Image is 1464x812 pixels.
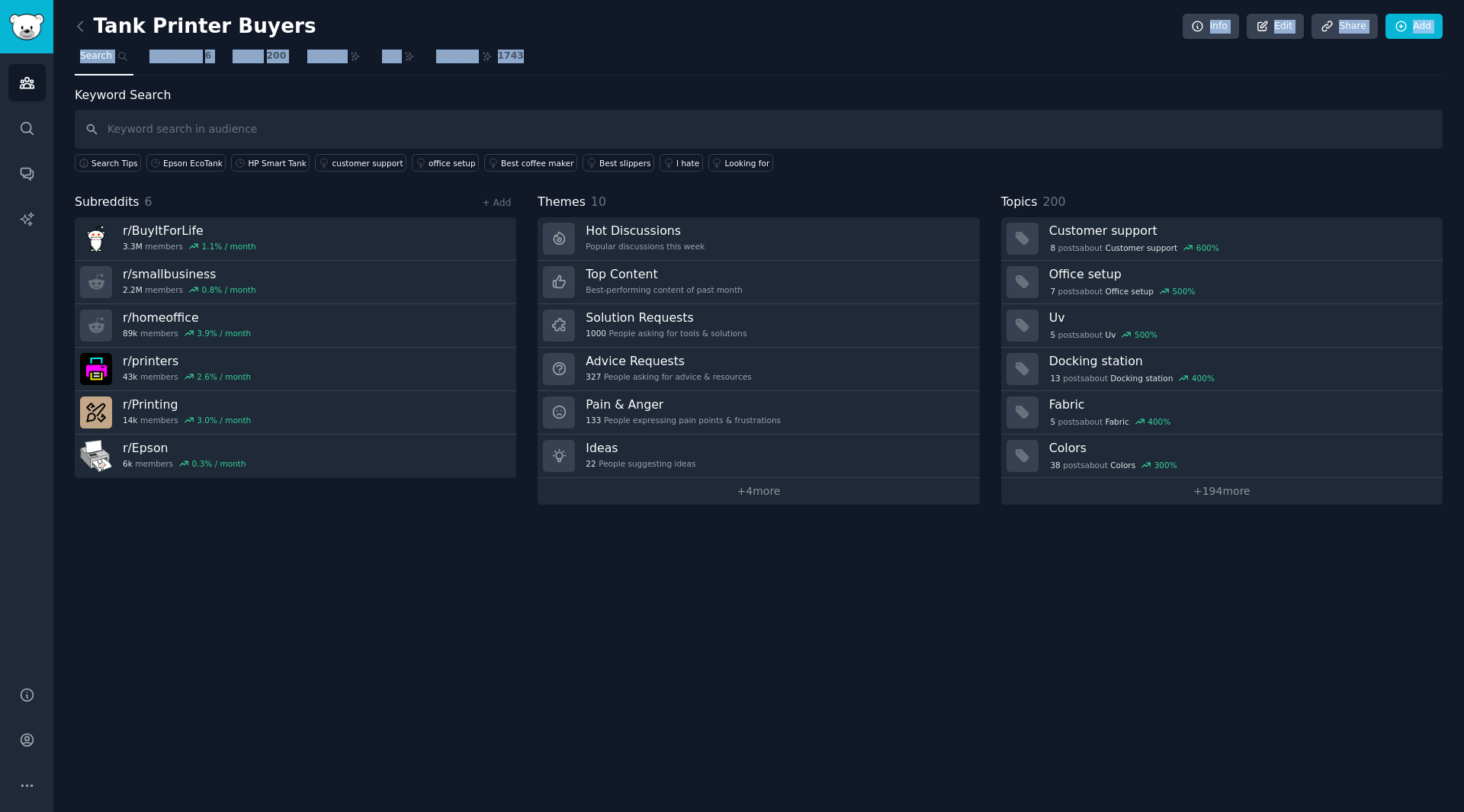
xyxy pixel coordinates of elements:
span: 43k [123,371,137,382]
span: Subreddits [149,50,200,63]
div: 3.9 % / month [197,328,251,339]
h3: Hot Discussions [586,223,705,239]
a: Epson EcoTank [146,154,226,172]
div: 300 % [1154,460,1177,470]
div: 400 % [1192,373,1215,384]
span: 200 [1042,194,1065,209]
div: Epson EcoTank [163,158,223,168]
span: 89k [123,328,137,339]
a: Solution Requests1000People asking for tools & solutions [538,304,979,348]
img: GummySearch logo [9,14,44,40]
div: People suggesting ideas [586,458,695,469]
a: Hot DiscussionsPopular discussions this week [538,217,979,261]
span: 14k [123,415,137,425]
img: printers [80,353,112,385]
span: Fabric [1106,416,1129,427]
a: Ideas22People suggesting ideas [538,435,979,478]
div: Looking for [725,158,770,168]
div: post s about [1049,284,1197,298]
a: Colors38postsaboutColors300% [1001,435,1443,478]
a: Advice Requests327People asking for advice & resources [538,348,979,391]
a: customer support [315,154,406,172]
a: Top ContentBest-performing content of past month [538,261,979,304]
a: Subreddits6 [144,44,217,75]
span: 2.2M [123,284,143,295]
span: Colors [1110,460,1135,470]
div: People expressing pain points & frustrations [586,415,781,425]
span: Themes [307,50,345,63]
div: 600 % [1196,242,1219,253]
span: Topics [233,50,261,63]
span: 10 [591,194,606,209]
img: Epson [80,440,112,472]
span: 5 [1050,329,1055,340]
div: Best slippers [599,158,650,168]
h3: Docking station [1049,353,1432,369]
span: 7 [1050,286,1055,297]
a: r/Printing14kmembers3.0% / month [75,391,516,435]
span: 6 [145,194,152,209]
h3: Ideas [586,440,695,456]
a: Ask [377,44,420,75]
div: 2.6 % / month [197,371,251,382]
div: office setup [429,158,476,168]
span: Docking station [1110,373,1173,384]
a: + Add [482,197,511,208]
span: 133 [586,415,601,425]
img: BuyItForLife [80,223,112,255]
div: People asking for tools & solutions [586,328,746,339]
a: HP Smart Tank [231,154,310,172]
span: 5 [1050,416,1055,427]
button: Search Tips [75,154,141,172]
span: Customer support [1106,242,1178,253]
a: Fabric5postsaboutFabric400% [1001,391,1443,435]
h3: r/ homeoffice [123,310,251,326]
span: 200 [267,50,287,63]
a: +194more [1001,478,1443,505]
span: Subreddits [75,193,140,212]
div: 400 % [1148,416,1170,427]
h3: r/ Epson [123,440,246,456]
h3: Fabric [1049,396,1432,412]
div: HP Smart Tank [248,158,307,168]
div: members [123,241,256,252]
a: r/Epson6kmembers0.3% / month [75,435,516,478]
span: Topics [1001,193,1038,212]
div: members [123,328,251,339]
h3: Uv [1049,310,1432,326]
a: r/printers43kmembers2.6% / month [75,348,516,391]
a: Search [75,44,133,75]
div: 0.8 % / month [202,284,256,295]
a: Products1743 [431,44,529,75]
a: r/smallbusiness2.2Mmembers0.8% / month [75,261,516,304]
div: 3.0 % / month [197,415,251,425]
a: Uv5postsaboutUv500% [1001,304,1443,348]
span: 22 [586,458,596,469]
a: Share [1311,14,1377,40]
h3: Colors [1049,440,1432,456]
span: Themes [538,193,586,212]
h3: r/ printers [123,353,251,369]
div: Best coffee maker [501,158,573,168]
div: post s about [1049,328,1159,342]
span: 38 [1050,460,1060,470]
span: 13 [1050,373,1060,384]
div: Popular discussions this week [586,241,705,252]
span: 3.3M [123,241,143,252]
span: 1000 [586,328,606,339]
a: r/homeoffice89kmembers3.9% / month [75,304,516,348]
h3: r/ BuyItForLife [123,223,256,239]
span: 8 [1050,242,1055,253]
h2: Tank Printer Buyers [75,14,316,39]
a: Customer support8postsaboutCustomer support600% [1001,217,1443,261]
h3: r/ smallbusiness [123,266,256,282]
h3: Top Content [586,266,743,282]
h3: Office setup [1049,266,1432,282]
input: Keyword search in audience [75,110,1443,149]
span: Ask [382,50,399,63]
h3: Customer support [1049,223,1432,239]
span: Uv [1106,329,1116,340]
div: People asking for advice & resources [586,371,751,382]
a: Pain & Anger133People expressing pain points & frustrations [538,391,979,435]
div: 500 % [1135,329,1157,340]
